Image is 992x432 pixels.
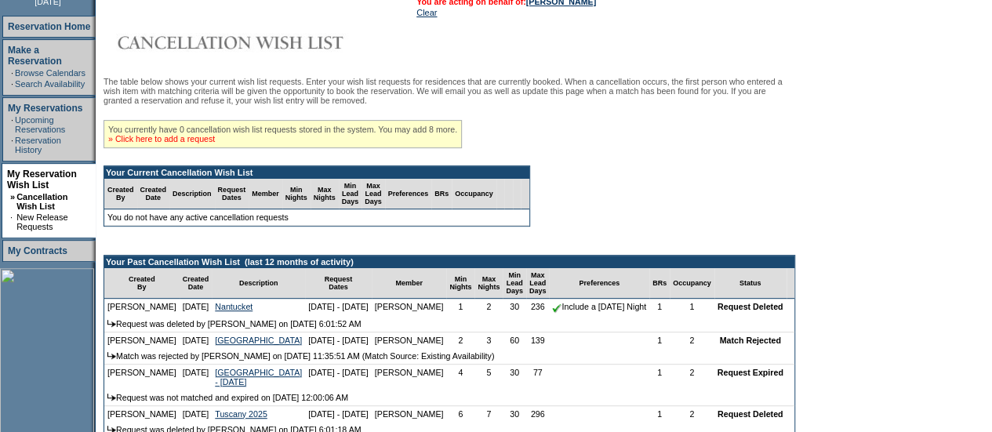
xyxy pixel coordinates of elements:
td: · [11,68,13,78]
a: My Contracts [8,245,67,256]
td: Created Date [137,179,170,209]
td: Status [714,268,787,299]
nobr: Request Deleted [718,302,783,311]
td: Description [169,179,215,209]
td: 2 [474,299,503,315]
a: [GEOGRAPHIC_DATA] - [DATE] [215,368,302,387]
td: 30 [503,365,526,390]
td: [PERSON_NAME] [372,332,447,348]
td: [DATE] [180,332,213,348]
td: Match was rejected by [PERSON_NAME] on [DATE] 11:35:51 AM (Match Source: Existing Availability) [104,348,794,365]
nobr: [DATE] - [DATE] [308,336,369,345]
img: chkSmaller.gif [552,303,561,313]
img: arrow.gif [107,320,116,327]
td: Occupancy [452,179,496,209]
img: arrow.gif [107,352,116,359]
img: Cancellation Wish List [104,27,417,58]
td: Member [249,179,282,209]
a: Clear [416,8,437,17]
td: 2 [670,406,714,422]
td: 296 [526,406,550,422]
td: [DATE] [180,299,213,315]
a: Nantucket [215,302,253,311]
nobr: [DATE] - [DATE] [308,409,369,419]
a: Search Availability [15,79,85,89]
a: Upcoming Reservations [15,115,65,134]
nobr: [DATE] - [DATE] [308,368,369,377]
td: BRs [431,179,452,209]
td: 77 [526,365,550,390]
td: 236 [526,299,550,315]
td: 60 [503,332,526,348]
td: Min Lead Days [339,179,362,209]
nobr: Request Expired [718,368,783,377]
td: 2 [670,332,714,348]
a: Reservation Home [8,21,90,32]
nobr: Match Rejected [720,336,781,345]
td: · [11,79,13,89]
td: Preferences [549,268,649,299]
td: You do not have any active cancellation requests [104,209,529,226]
td: Occupancy [670,268,714,299]
td: Request was not matched and expired on [DATE] 12:00:06 AM [104,390,794,406]
td: Created Date [180,268,213,299]
td: Min Nights [446,268,474,299]
td: [PERSON_NAME] [104,406,180,422]
td: Created By [104,268,180,299]
td: Preferences [385,179,432,209]
a: New Release Requests [16,212,67,231]
td: 1 [446,299,474,315]
td: [DATE] [180,365,213,390]
td: · [10,212,15,231]
a: Reservation History [15,136,61,154]
td: Min Nights [282,179,311,209]
td: [DATE] [180,406,213,422]
td: [PERSON_NAME] [104,365,180,390]
td: 1 [649,299,670,315]
td: Member [372,268,447,299]
td: 1 [649,365,670,390]
td: 7 [474,406,503,422]
td: Request was deleted by [PERSON_NAME] on [DATE] 6:01:52 AM [104,316,794,332]
td: Your Past Cancellation Wish List (last 12 months of activity) [104,256,794,268]
nobr: Include a [DATE] Night [552,302,646,311]
td: 1 [670,299,714,315]
td: Max Nights [311,179,339,209]
td: Request Dates [215,179,249,209]
td: 139 [526,332,550,348]
a: Tuscany 2025 [215,409,267,419]
td: 30 [503,406,526,422]
td: Max Lead Days [526,268,550,299]
td: Request Dates [305,268,372,299]
td: Your Current Cancellation Wish List [104,166,529,179]
td: Max Lead Days [362,179,385,209]
td: 1 [649,406,670,422]
td: [PERSON_NAME] [372,299,447,315]
img: arrow.gif [107,394,116,401]
td: [PERSON_NAME] [104,332,180,348]
td: 2 [446,332,474,348]
td: BRs [649,268,670,299]
a: » Click here to add a request [108,134,215,143]
td: [PERSON_NAME] [372,406,447,422]
td: 3 [474,332,503,348]
nobr: Request Deleted [718,409,783,419]
td: Created By [104,179,137,209]
td: Min Lead Days [503,268,526,299]
td: 30 [503,299,526,315]
td: Max Nights [474,268,503,299]
td: · [11,136,13,154]
a: Make a Reservation [8,45,62,67]
a: Cancellation Wish List [16,192,67,211]
td: 5 [474,365,503,390]
td: 1 [649,332,670,348]
td: [PERSON_NAME] [372,365,447,390]
a: Browse Calendars [15,68,85,78]
a: My Reservation Wish List [7,169,77,191]
td: 6 [446,406,474,422]
td: [PERSON_NAME] [104,299,180,315]
td: Description [212,268,305,299]
nobr: [DATE] - [DATE] [308,302,369,311]
td: · [11,115,13,134]
a: My Reservations [8,103,82,114]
